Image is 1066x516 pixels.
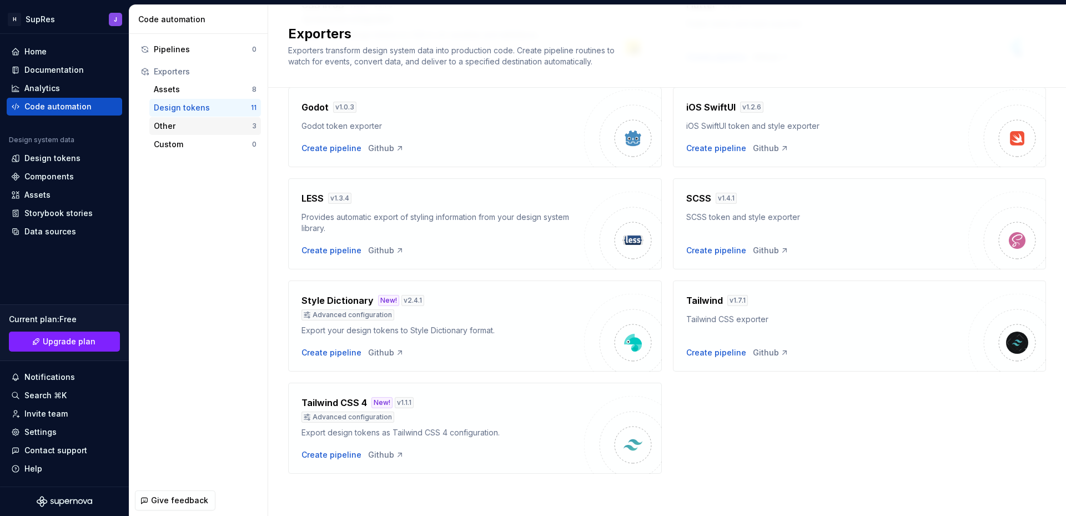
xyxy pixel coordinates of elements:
a: Settings [7,423,122,441]
div: Export your design tokens to Style Dictionary format. [301,325,584,336]
div: Assets [154,84,252,95]
button: HSupResJ [2,7,127,31]
button: Assets8 [149,81,261,98]
div: Contact support [24,445,87,456]
div: v 1.7.1 [727,295,748,306]
a: Analytics [7,79,122,97]
a: Storybook stories [7,204,122,222]
h4: Godot [301,101,329,114]
button: Custom0 [149,136,261,153]
button: Create pipeline [301,347,361,358]
span: Give feedback [151,495,208,506]
svg: Supernova Logo [37,496,92,507]
div: Help [24,463,42,474]
a: Data sources [7,223,122,241]
a: Github [753,347,789,358]
h4: Tailwind CSS 4 [301,396,367,409]
div: v 1.0.3 [333,102,356,113]
button: Create pipeline [301,143,361,154]
div: Design tokens [24,153,81,164]
div: Assets [24,189,51,201]
div: Design tokens [154,102,251,113]
a: Home [7,43,122,61]
div: Invite team [24,408,68,419]
button: Help [7,460,122,478]
button: Pipelines0 [136,41,261,58]
a: Github [368,245,404,256]
div: Search ⌘K [24,390,67,401]
div: 0 [252,45,257,54]
div: Custom [154,139,252,150]
div: Pipelines [154,44,252,55]
div: H [8,13,21,26]
button: Give feedback [135,490,215,510]
a: Code automation [7,98,122,116]
div: Documentation [24,64,84,76]
div: Home [24,46,47,57]
a: Design tokens11 [149,99,261,117]
div: Settings [24,427,57,438]
div: Storybook stories [24,208,93,219]
div: v 1.4.1 [716,193,737,204]
div: New! [378,295,399,306]
a: Design tokens [7,149,122,167]
div: Code automation [138,14,263,25]
div: v 2.4.1 [401,295,424,306]
button: Create pipeline [686,245,746,256]
div: 11 [251,103,257,112]
div: Tailwind CSS exporter [686,314,969,325]
h4: LESS [301,192,324,205]
button: Create pipeline [686,347,746,358]
button: Create pipeline [301,245,361,256]
div: SCSS token and style exporter [686,212,969,223]
div: J [114,15,117,24]
a: Github [753,143,789,154]
div: iOS SwiftUI token and style exporter [686,121,969,132]
a: Github [368,449,404,460]
button: Create pipeline [301,449,361,460]
div: Export design tokens as Tailwind CSS 4 configuration. [301,427,584,438]
a: Assets [7,186,122,204]
a: Components [7,168,122,186]
div: Other [154,121,252,132]
a: Github [368,347,404,358]
div: 0 [252,140,257,149]
div: 8 [252,85,257,94]
div: Godot token exporter [301,121,584,132]
div: Design system data [9,136,74,144]
button: Notifications [7,368,122,386]
a: Documentation [7,61,122,79]
div: Current plan : Free [9,314,120,325]
div: SupRes [26,14,55,25]
h2: Exporters [288,25,1033,43]
button: Other3 [149,117,261,135]
button: Search ⌘K [7,387,122,404]
a: Github [753,245,789,256]
button: Upgrade plan [9,332,120,352]
a: Github [368,143,404,154]
span: Upgrade plan [43,336,95,347]
div: Exporters [154,66,257,77]
div: Components [24,171,74,182]
button: Create pipeline [686,143,746,154]
div: Advanced configuration [301,309,394,320]
div: v 1.3.4 [328,193,351,204]
div: Notifications [24,372,75,383]
div: v 1.1.1 [395,397,414,408]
